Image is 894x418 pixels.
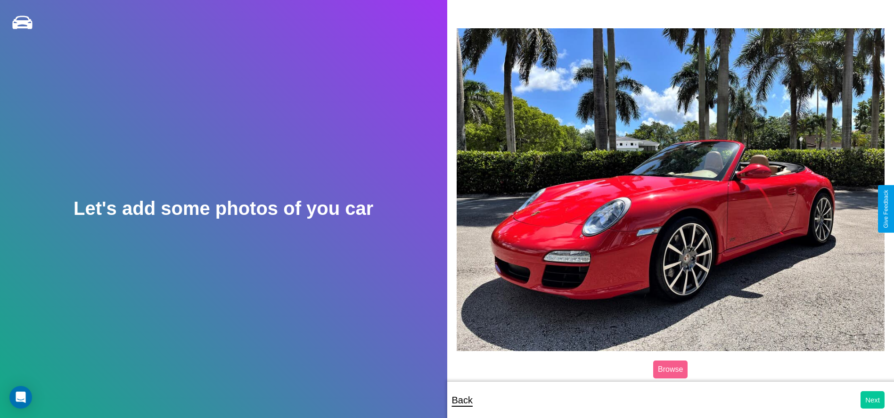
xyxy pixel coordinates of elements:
[74,198,373,219] h2: Let's add some photos of you car
[452,392,473,409] p: Back
[9,386,32,409] div: Open Intercom Messenger
[861,391,885,409] button: Next
[883,190,889,228] div: Give Feedback
[653,361,688,378] label: Browse
[457,28,885,351] img: posted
